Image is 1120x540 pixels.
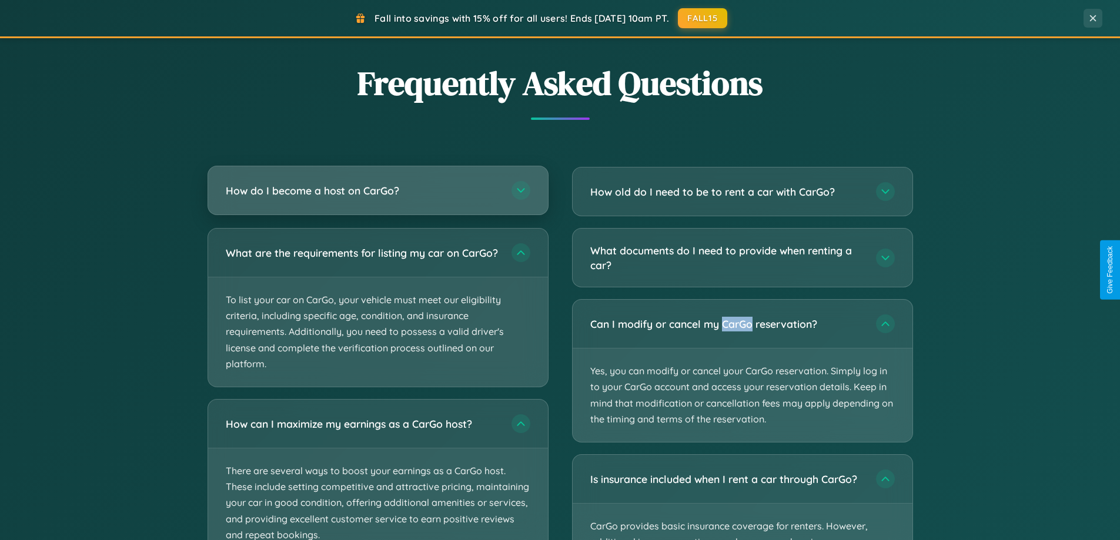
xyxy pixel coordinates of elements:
[590,243,864,272] h3: What documents do I need to provide when renting a car?
[226,246,500,260] h3: What are the requirements for listing my car on CarGo?
[1106,246,1114,294] div: Give Feedback
[590,472,864,487] h3: Is insurance included when I rent a car through CarGo?
[590,185,864,199] h3: How old do I need to be to rent a car with CarGo?
[208,277,548,387] p: To list your car on CarGo, your vehicle must meet our eligibility criteria, including specific ag...
[678,8,727,28] button: FALL15
[375,12,669,24] span: Fall into savings with 15% off for all users! Ends [DATE] 10am PT.
[226,417,500,431] h3: How can I maximize my earnings as a CarGo host?
[226,183,500,198] h3: How do I become a host on CarGo?
[573,348,912,442] p: Yes, you can modify or cancel your CarGo reservation. Simply log in to your CarGo account and acc...
[208,61,913,106] h2: Frequently Asked Questions
[590,317,864,331] h3: Can I modify or cancel my CarGo reservation?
